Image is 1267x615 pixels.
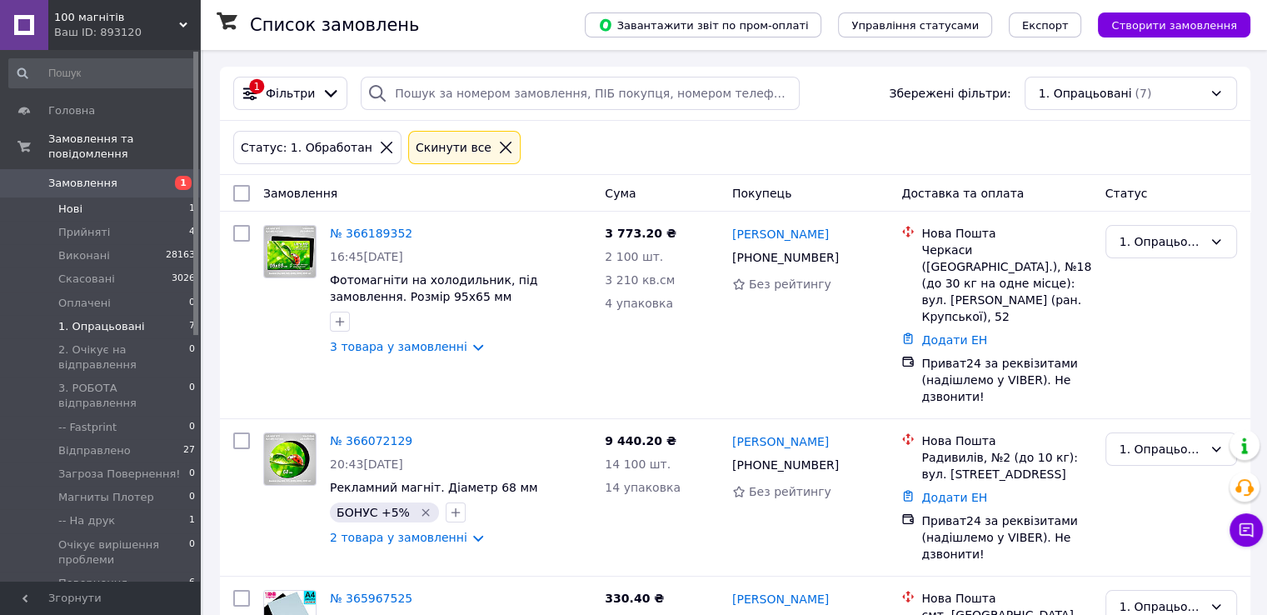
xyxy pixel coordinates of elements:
[921,512,1091,562] div: Приват24 за реквізитами (надішлемо у VIBER). Не дзвонити!
[189,225,195,240] span: 4
[921,242,1091,325] div: Черкаси ([GEOGRAPHIC_DATA].), №18 (до 30 кг на одне місце): вул. [PERSON_NAME] (ран. Крупської), 52
[1022,19,1069,32] span: Експорт
[1120,232,1203,251] div: 1. Опрацьовані
[58,202,82,217] span: Нові
[605,273,675,287] span: 3 210 кв.см
[330,250,403,263] span: 16:45[DATE]
[330,434,412,447] a: № 366072129
[337,506,410,519] span: БОНУС +5%
[1105,187,1148,200] span: Статус
[605,457,671,471] span: 14 100 шт.
[330,340,467,353] a: 3 товара у замовленні
[732,433,829,450] a: [PERSON_NAME]
[1081,17,1250,31] a: Створити замовлення
[58,296,111,311] span: Оплачені
[921,333,987,347] a: Додати ЕН
[189,420,195,435] span: 0
[8,58,197,88] input: Пошук
[58,513,115,528] span: -- На друк
[330,481,537,494] a: Рекламний магніт. Діаметр 68 мм
[183,443,195,458] span: 27
[263,432,317,486] a: Фото товару
[189,296,195,311] span: 0
[732,458,839,472] span: [PHONE_NUMBER]
[330,531,467,544] a: 2 товара у замовленні
[48,176,117,191] span: Замовлення
[749,485,831,498] span: Без рейтингу
[605,227,676,240] span: 3 773.20 ₴
[361,77,800,110] input: Пошук за номером замовлення, ПІБ покупця, номером телефону, Email, номером накладної
[58,537,189,567] span: Очікує вирішення проблеми
[749,277,831,291] span: Без рейтингу
[838,12,992,37] button: Управління статусами
[189,381,195,411] span: 0
[1120,440,1203,458] div: 1. Опрацьовані
[1009,12,1082,37] button: Експорт
[58,420,117,435] span: -- Fastprint
[264,226,316,277] img: Фото товару
[175,176,192,190] span: 1
[189,513,195,528] span: 1
[172,272,195,287] span: 3026
[58,467,181,482] span: Загроза Повернення!
[921,432,1091,449] div: Нова Пошта
[330,227,412,240] a: № 366189352
[921,355,1091,405] div: Приват24 за реквізитами (надішлемо у VIBER). Не дзвонити!
[419,506,432,519] svg: Видалити мітку
[58,490,154,505] span: Магниты Плотер
[58,381,189,411] span: 3. РОБОТА відправлення
[921,590,1091,607] div: Нова Пошта
[330,592,412,605] a: № 365967525
[189,319,195,334] span: 7
[58,576,127,591] span: Повернення
[58,443,131,458] span: Відправлено
[189,490,195,505] span: 0
[598,17,808,32] span: Завантажити звіт по пром-оплаті
[48,103,95,118] span: Головна
[330,273,537,303] a: Фотомагніти на холодильник, під замовлення. Розмір 95х65 мм
[605,592,664,605] span: 330.40 ₴
[189,342,195,372] span: 0
[732,226,829,242] a: [PERSON_NAME]
[605,297,673,310] span: 4 упаковка
[1039,85,1132,102] span: 1. Опрацьовані
[605,187,636,200] span: Cума
[1111,19,1237,32] span: Створити замовлення
[605,250,663,263] span: 2 100 шт.
[732,591,829,607] a: [PERSON_NAME]
[58,342,189,372] span: 2. Очікує на відправлення
[605,481,681,494] span: 14 упаковка
[189,202,195,217] span: 1
[166,248,195,263] span: 28163
[263,187,337,200] span: Замовлення
[330,457,403,471] span: 20:43[DATE]
[48,132,200,162] span: Замовлення та повідомлення
[266,85,315,102] span: Фільтри
[921,225,1091,242] div: Нова Пошта
[732,251,839,264] span: [PHONE_NUMBER]
[189,467,195,482] span: 0
[1098,12,1250,37] button: Створити замовлення
[901,187,1024,200] span: Доставка та оплата
[250,15,419,35] h1: Список замовлень
[264,433,316,485] img: Фото товару
[605,434,676,447] span: 9 440.20 ₴
[189,576,195,591] span: 6
[732,187,791,200] span: Покупець
[889,85,1010,102] span: Збережені фільтри:
[58,319,145,334] span: 1. Опрацьовані
[585,12,821,37] button: Завантажити звіт по пром-оплаті
[58,272,115,287] span: Скасовані
[58,248,110,263] span: Виконані
[851,19,979,32] span: Управління статусами
[921,449,1091,482] div: Радивилів, №2 (до 10 кг): вул. [STREET_ADDRESS]
[237,138,376,157] div: Статус: 1. Обработан
[1230,513,1263,547] button: Чат з покупцем
[54,25,200,40] div: Ваш ID: 893120
[189,537,195,567] span: 0
[412,138,495,157] div: Cкинути все
[921,491,987,504] a: Додати ЕН
[54,10,179,25] span: 100 магнітів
